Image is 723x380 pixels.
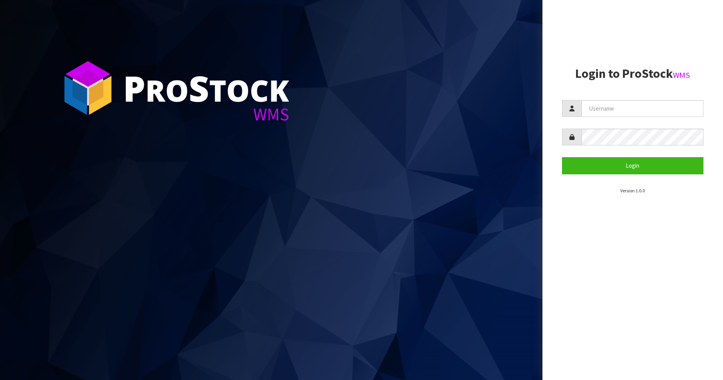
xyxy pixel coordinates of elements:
[189,64,209,112] span: S
[123,70,289,106] div: ro tock
[582,100,704,117] input: Username
[59,59,117,117] img: ProStock Cube
[123,64,145,112] span: P
[123,106,289,123] div: WMS
[620,188,645,194] small: Version 1.0.0
[562,67,704,81] h2: Login to ProStock
[673,70,690,80] small: WMS
[562,157,704,174] button: Login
